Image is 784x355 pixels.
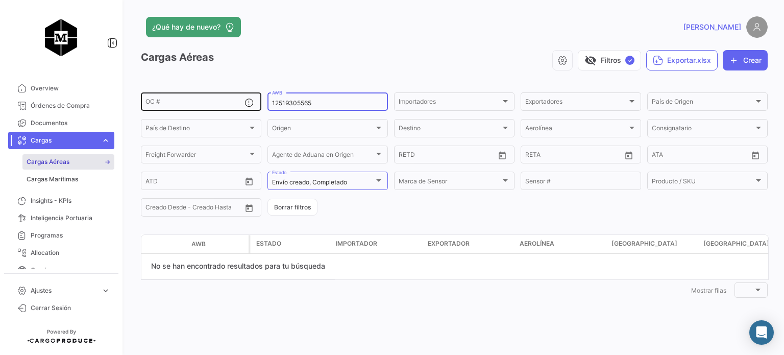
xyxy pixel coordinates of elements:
[31,196,110,205] span: Insights - KPIs
[272,126,374,133] span: Origen
[336,239,377,248] span: Importador
[8,209,114,227] a: Inteligencia Portuaria
[31,248,110,257] span: Allocation
[31,119,110,128] span: Documentos
[691,287,726,294] span: Mostrar filas
[31,84,110,93] span: Overview
[525,100,627,107] span: Exportadores
[621,148,636,163] button: Open calendar
[703,239,769,248] span: [GEOGRAPHIC_DATA]
[31,266,110,275] span: Courier
[27,157,69,167] span: Cargas Aéreas
[31,136,97,145] span: Cargas
[31,214,110,223] span: Inteligencia Portuaria
[272,153,374,160] span: Agente de Aduana en Origen
[646,50,718,70] button: Exportar.xlsx
[8,262,114,279] a: Courier
[8,227,114,244] a: Programas
[191,240,206,249] span: AWB
[8,244,114,262] a: Allocation
[652,100,754,107] span: País de Origen
[746,16,768,38] img: placeholder-user.png
[423,153,469,160] input: Desde
[31,231,110,240] span: Programas
[516,235,607,253] datatable-header-cell: Aerolínea
[520,239,554,248] span: Aerolínea
[525,153,544,160] input: Desde
[146,17,241,37] button: ¿Qué hay de nuevo?
[428,239,470,248] span: Exportador
[145,153,248,160] span: Freight Forwarder
[145,126,248,133] span: País de Destino
[145,205,186,212] input: Creado Desde
[152,22,220,32] span: ¿Qué hay de nuevo?
[424,235,516,253] datatable-header-cell: Exportador
[652,179,754,186] span: Producto / SKU
[22,154,114,170] a: Cargas Aéreas
[267,199,317,216] button: Borrar filtros
[332,235,424,253] datatable-header-cell: Importador
[8,80,114,97] a: Overview
[652,153,683,160] input: ATA Desde
[31,303,110,313] span: Cerrar Sesión
[625,56,634,65] span: ✓
[748,148,763,163] button: Open calendar
[256,239,281,248] span: Estado
[611,239,677,248] span: [GEOGRAPHIC_DATA]
[187,235,249,253] datatable-header-cell: AWB
[101,286,110,295] span: expand_more
[723,50,768,70] button: Crear
[22,172,114,187] a: Cargas Marítimas
[690,153,736,160] input: ATA Hasta
[525,126,627,133] span: Aerolínea
[683,22,741,32] span: [PERSON_NAME]
[185,179,231,186] input: ATD Hasta
[578,50,641,70] button: visibility_offFiltros✓
[193,205,239,212] input: Creado Hasta
[399,100,501,107] span: Importadores
[495,148,510,163] button: Open calendar
[31,101,110,110] span: Órdenes de Compra
[8,114,114,132] a: Documentos
[8,97,114,114] a: Órdenes de Compra
[101,136,110,145] span: expand_more
[584,54,597,66] span: visibility_off
[162,240,187,248] datatable-header-cell: Modo de Transporte
[8,192,114,209] a: Insights - KPIs
[36,12,87,63] img: migiva.png
[399,126,501,133] span: Destino
[749,320,774,345] div: Abrir Intercom Messenger
[607,235,699,253] datatable-header-cell: Aeropuerto de Salida
[551,153,597,160] input: Hasta
[141,254,335,279] div: No se han encontrado resultados para tu búsqueda
[141,50,214,65] h3: Cargas Aéreas
[241,174,257,189] button: Open calendar
[399,179,501,186] span: Marca de Sensor
[272,178,347,186] span: Envío creado, Completado
[250,235,332,253] datatable-header-cell: Estado
[241,200,257,216] button: Open calendar
[27,175,78,184] span: Cargas Marítimas
[145,179,178,186] input: ATD Desde
[399,153,415,160] input: Hasta
[31,286,97,295] span: Ajustes
[652,126,754,133] span: Consignatario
